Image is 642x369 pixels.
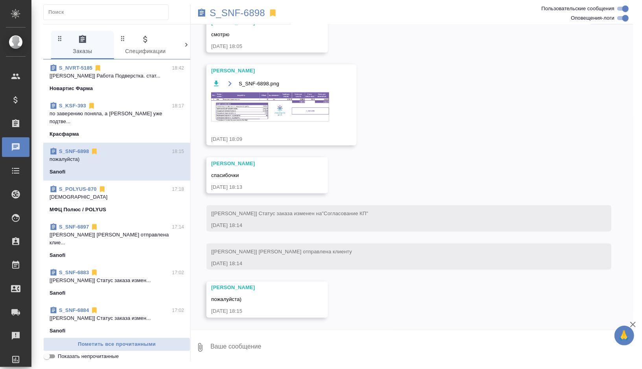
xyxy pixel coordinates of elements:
div: [DATE] 18:14 [211,260,584,268]
p: 17:02 [172,269,184,277]
p: 17:14 [172,223,184,231]
span: пожалуйста) [211,297,241,303]
p: [[PERSON_NAME]] Статус заказа измен... [50,314,184,322]
p: [[PERSON_NAME]] Статус заказа измен... [50,277,184,284]
svg: Зажми и перетащи, чтобы поменять порядок вкладок [182,35,189,42]
span: Клиенты [182,35,235,56]
div: [DATE] 18:15 [211,308,300,315]
a: S_SNF-6897 [59,224,89,230]
p: пожалуйста) [50,155,184,163]
span: смотрю [211,31,229,37]
div: S_SNF-689717:14[[PERSON_NAME]] [PERSON_NAME] отправлена клие...Sanofi [43,218,190,264]
span: 🙏 [618,327,631,344]
p: [[PERSON_NAME]] Работа Подверстка. стат... [50,72,184,80]
p: Новартис Фарма [50,85,93,92]
button: Пометить все прочитанными [43,338,190,351]
p: Sanofi [50,289,66,297]
a: S_SNF-6884 [59,307,89,313]
div: S_SNF-688317:02[[PERSON_NAME]] Статус заказа измен...Sanofi [43,264,190,302]
div: S_SNF-689818:15пожалуйста)Sanofi [43,143,190,181]
span: Заказы [56,35,109,56]
svg: Отписаться [90,223,98,231]
a: S_SNF-6898 [59,148,89,154]
svg: Отписаться [90,148,98,155]
svg: Зажми и перетащи, чтобы поменять порядок вкладок [56,35,64,42]
p: [DEMOGRAPHIC_DATA] [50,193,184,201]
a: S_KSF-393 [59,103,86,109]
p: Sanofi [50,168,66,176]
p: Sanofi [50,327,66,335]
span: Показать непрочитанные [58,352,119,360]
input: Поиск [48,7,168,18]
div: [DATE] 18:13 [211,183,300,191]
div: [PERSON_NAME] [211,160,300,168]
div: [DATE] 18:05 [211,42,300,50]
a: S_SNF-6883 [59,269,89,275]
svg: Отписаться [90,306,98,314]
svg: Отписаться [88,102,96,110]
div: [DATE] 18:09 [211,135,329,143]
p: Sanofi [50,251,66,259]
p: 18:42 [172,64,184,72]
p: Красфарма [50,130,79,138]
span: Оповещения-логи [571,14,614,22]
div: S_SNF-688417:02[[PERSON_NAME]] Статус заказа измен...Sanofi [43,302,190,339]
a: S_NVRT-5185 [59,65,92,71]
span: спасибочки [211,172,239,178]
p: 17:02 [172,306,184,314]
div: [PERSON_NAME] [211,284,300,292]
a: S_POLYUS-870 [59,186,97,192]
span: S_SNF-6898.png [239,80,279,88]
div: [DATE] 18:14 [211,221,584,229]
span: Пользовательские сообщения [541,5,614,13]
button: Скачать [211,79,221,89]
button: 🙏 [614,326,634,345]
a: S_SNF-6898 [210,9,265,17]
p: 17:18 [172,185,184,193]
p: по заверению поняла, а [PERSON_NAME] уже подтве... [50,110,184,125]
span: Спецификации [119,35,172,56]
button: Открыть на драйве [225,79,235,89]
p: 18:15 [172,148,184,155]
div: S_NVRT-518518:42[[PERSON_NAME]] Работа Подверстка. стат...Новартис Фарма [43,59,190,97]
img: S_SNF-6898.png [211,92,329,122]
span: [[PERSON_NAME]] Статус заказа изменен на [211,210,368,216]
p: МФЦ Полюс / POLYUS [50,206,106,214]
span: "Согласование КП" [322,210,368,216]
p: 18:17 [172,102,184,110]
p: [[PERSON_NAME]] [PERSON_NAME] отправлена клие... [50,231,184,247]
div: [PERSON_NAME] [211,67,329,75]
span: Пометить все прочитанными [48,340,186,349]
div: S_KSF-39318:17по заверению поняла, а [PERSON_NAME] уже подтве...Красфарма [43,97,190,143]
svg: Отписаться [90,269,98,277]
span: [[PERSON_NAME]] [PERSON_NAME] отправлена клиенту [211,249,352,255]
svg: Отписаться [98,185,106,193]
svg: Зажми и перетащи, чтобы поменять порядок вкладок [119,35,127,42]
div: S_POLYUS-87017:18[DEMOGRAPHIC_DATA]МФЦ Полюс / POLYUS [43,181,190,218]
svg: Отписаться [94,64,102,72]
